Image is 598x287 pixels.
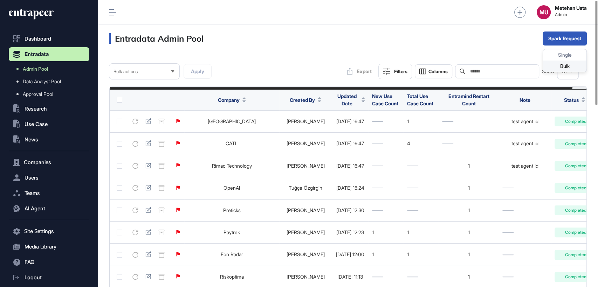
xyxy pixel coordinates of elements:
span: New Use Case Count [372,93,398,106]
button: Media Library [9,240,89,254]
div: [DATE] 12:23 [335,230,365,235]
div: [DATE] 16:47 [335,163,365,169]
span: Use Case [25,121,48,127]
a: [PERSON_NAME] [287,251,325,257]
a: Tuğçe Özgirgin [289,185,322,191]
div: [DATE] 11:13 [335,274,365,280]
a: [PERSON_NAME] [287,229,325,235]
a: [PERSON_NAME] [287,207,325,213]
span: Research [25,106,47,112]
div: 1 [442,274,495,280]
button: Created By [290,96,321,104]
span: Media Library [25,244,56,250]
a: Dashboard [9,32,89,46]
span: Note [520,97,530,103]
a: [PERSON_NAME] [287,163,325,169]
a: [PERSON_NAME] [287,118,325,124]
a: Logout [9,271,89,285]
div: Completed [555,250,597,260]
span: Updated Date [335,92,359,107]
button: Research [9,102,89,116]
button: Users [9,171,89,185]
button: MU [537,5,551,19]
span: Status [564,96,579,104]
div: Completed [555,139,597,149]
a: Data Analyst Pool [12,75,89,88]
span: AI Agent [25,206,45,211]
button: Site Settings [9,224,89,238]
strong: Metehan Usta [555,5,587,11]
button: Teams [9,186,89,200]
div: Completed [555,205,597,215]
span: Company [218,96,240,104]
div: Completed [555,183,597,193]
button: Entradata [9,47,89,61]
div: 4 [407,141,435,146]
span: FAQ [25,259,34,265]
a: Fon Radar [221,251,243,257]
a: [GEOGRAPHIC_DATA] [208,118,256,124]
div: 1 [442,230,495,235]
span: Dashboard [25,36,51,42]
a: Approval Pool [12,88,89,100]
span: Companies [24,160,51,165]
a: Rimac Technology [212,163,252,169]
div: test agent id [502,119,548,124]
a: OpenAI [224,185,240,191]
div: Completed [555,227,597,237]
div: test agent id [502,163,548,169]
button: Updated Date [335,92,365,107]
span: Data Analyst Pool [23,79,61,84]
button: Use Case [9,117,89,131]
a: Paytrek [224,229,240,235]
a: Admin Pool [12,63,89,75]
div: 1 [372,252,400,257]
div: 1 [407,119,435,124]
div: 1 [442,208,495,213]
span: Show [542,69,555,74]
span: Approval Pool [23,91,53,97]
span: News [25,137,38,142]
span: Teams [25,190,40,196]
button: Companies [9,155,89,169]
button: FAQ [9,255,89,269]
div: 1 [442,252,495,257]
div: Completed [555,161,597,171]
div: Completed [555,117,597,126]
div: 1 [407,252,435,257]
span: Admin Pool [23,66,48,72]
div: [DATE] 12:00 [335,252,365,257]
div: 1 [442,185,495,191]
span: Logout [25,275,42,280]
a: [PERSON_NAME] [287,274,325,280]
span: Entradata [25,51,49,57]
button: Columns [415,64,452,78]
div: [DATE] 16:47 [335,141,365,146]
div: test agent id [502,141,548,146]
button: Status [564,96,585,104]
span: Admin [555,12,587,17]
button: Export [343,64,376,78]
div: 1 [442,163,495,169]
div: Completed [555,272,597,282]
a: Riskoptima [220,274,244,280]
span: Columns [428,69,448,74]
span: Created By [290,96,315,104]
span: Users [25,175,39,181]
div: [DATE] 12:30 [335,208,365,213]
div: 1 [372,230,400,235]
button: Company [218,96,246,104]
button: Filters [378,64,412,79]
div: [DATE] 15:24 [335,185,365,191]
button: Spark Request [543,31,587,45]
div: Bulk [543,61,586,72]
div: Filters [394,69,407,74]
span: Total Use Case Count [407,93,433,106]
a: [PERSON_NAME] [287,140,325,146]
span: Entramind Restart Count [448,93,489,106]
a: Preticks [223,207,241,213]
div: Single [543,49,586,61]
h3: Entradata Admin Pool [109,33,204,44]
button: AI Agent [9,202,89,216]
